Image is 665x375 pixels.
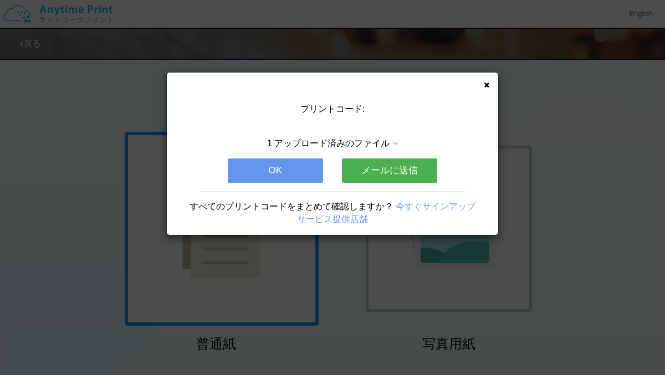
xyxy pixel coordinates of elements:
span: すべてのプリントコードをまとめて確認しますか？ [190,202,393,211]
a: サービス提供店舗 [297,214,368,224]
a: 今すぐサインアップ [396,202,475,211]
button: メールに送信 [342,158,437,183]
span: 1 アップロード済みのファイル [267,138,390,148]
button: OK [228,158,323,183]
span: プリントコード: [300,104,365,114]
